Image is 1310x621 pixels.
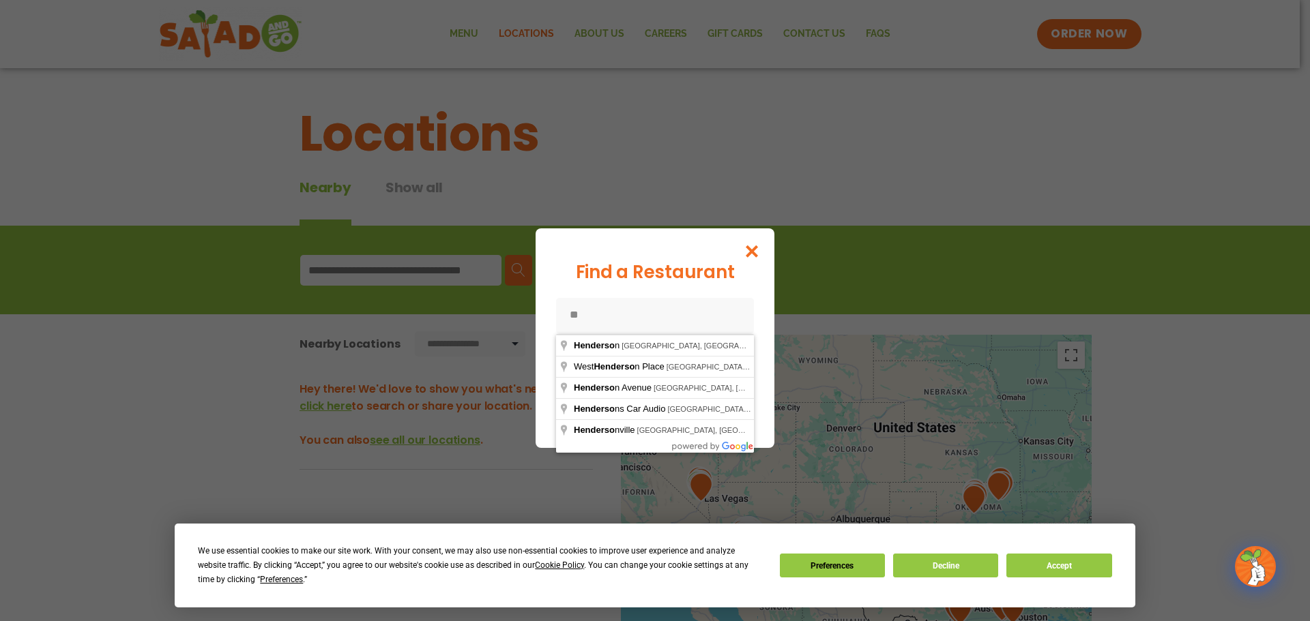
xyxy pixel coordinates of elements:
[594,361,635,372] span: Henderso
[1236,547,1275,586] img: wpChatIcon
[622,342,782,350] span: [GEOGRAPHIC_DATA], [GEOGRAPHIC_DATA]
[556,259,754,286] div: Find a Restaurant
[893,554,998,577] button: Decline
[260,575,303,584] span: Preferences
[574,382,615,393] span: Henderso
[667,405,992,413] span: [GEOGRAPHIC_DATA], [GEOGRAPHIC_DATA], [GEOGRAPHIC_DATA], [GEOGRAPHIC_DATA]
[198,544,763,587] div: We use essential cookies to make our site work. With your consent, we may also use non-essential ...
[535,560,584,570] span: Cookie Policy
[574,404,667,414] span: ns Car Audio
[637,426,798,434] span: [GEOGRAPHIC_DATA], [GEOGRAPHIC_DATA]
[574,340,615,350] span: Henderso
[667,363,909,371] span: [GEOGRAPHIC_DATA], [GEOGRAPHIC_DATA], [GEOGRAPHIC_DATA]
[574,382,654,393] span: n Avenue
[780,554,885,577] button: Preferences
[574,340,622,350] span: n
[574,425,615,435] span: Henderso
[1006,554,1111,577] button: Accept
[654,384,897,392] span: [GEOGRAPHIC_DATA], [GEOGRAPHIC_DATA], [GEOGRAPHIC_DATA]
[574,361,667,372] span: West n Place
[574,425,637,435] span: nville
[574,404,615,414] span: Henderso
[175,524,1135,607] div: Cookie Consent Prompt
[730,228,774,274] button: Close modal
